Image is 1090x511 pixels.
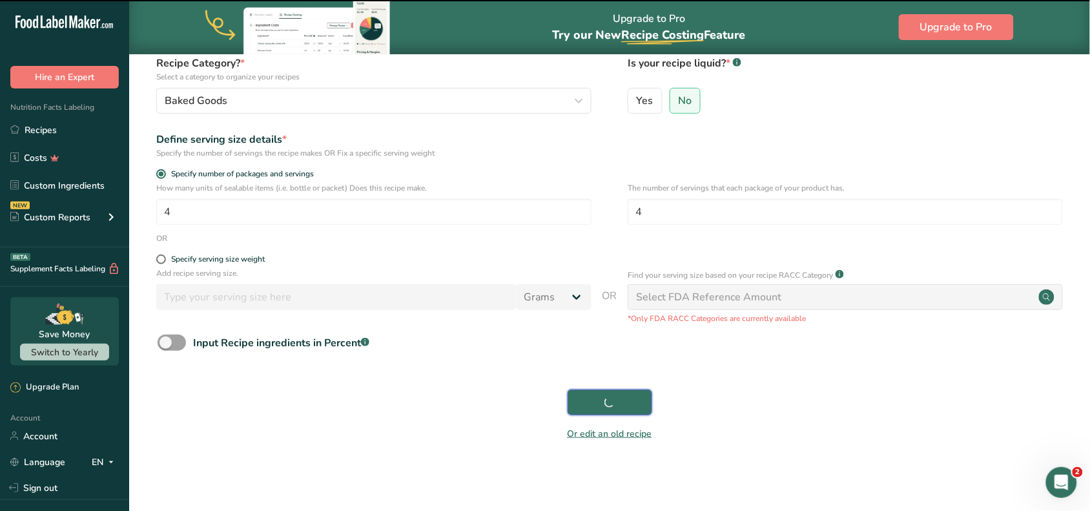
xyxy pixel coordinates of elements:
button: Hire an Expert [10,66,119,89]
span: Upgrade to Pro [920,19,992,35]
p: The number of servings that each package of your product has. [628,182,1063,194]
span: Try our New Feature [552,27,746,43]
div: Input Recipe ingredients in Percent [193,335,369,351]
div: OR [156,233,167,244]
span: No [678,94,692,107]
span: 2 [1073,467,1083,477]
button: Upgrade to Pro [899,14,1014,40]
p: Add recipe serving size. [156,267,591,279]
div: Save Money [39,328,90,341]
div: Upgrade to Pro [552,1,746,54]
button: Switch to Yearly [20,344,109,360]
div: Specify serving size weight [171,255,265,264]
div: Upgrade Plan [10,381,79,394]
div: Specify the number of servings the recipe makes OR Fix a specific serving weight [156,147,591,159]
div: Select FDA Reference Amount [636,289,781,305]
span: Baked Goods [165,93,227,109]
input: Type your serving size here [156,284,516,310]
p: *Only FDA RACC Categories are currently available [628,313,1063,324]
span: Specify number of packages and servings [166,169,314,179]
p: Find your serving size based on your recipe RACC Category [628,269,833,281]
div: EN [92,454,119,470]
p: Select a category to organize your recipes [156,71,591,83]
div: NEW [10,202,30,209]
a: Or edit an old recipe [568,428,652,440]
span: Switch to Yearly [31,346,98,359]
span: Yes [637,94,653,107]
div: BETA [10,253,30,261]
label: Recipe Category? [156,56,591,83]
span: OR [602,288,617,324]
button: Baked Goods [156,88,591,114]
a: Language [10,451,65,474]
span: Recipe Costing [621,27,704,43]
label: Is your recipe liquid? [628,56,1063,83]
div: Custom Reports [10,211,90,224]
div: Define serving size details [156,132,591,147]
p: How many units of sealable items (i.e. bottle or packet) Does this recipe make. [156,182,591,194]
iframe: Intercom live chat [1046,467,1077,498]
